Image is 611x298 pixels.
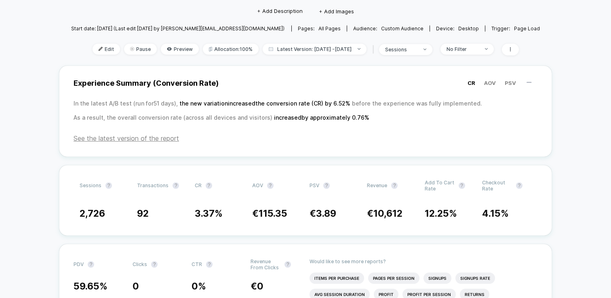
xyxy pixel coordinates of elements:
span: AOV [484,80,496,86]
span: desktop [458,25,479,32]
span: increased by approximately 0.76 % [274,114,369,121]
span: 0 % [192,281,206,292]
span: + Add Description [257,7,303,15]
span: Checkout Rate [482,180,512,192]
button: ? [284,261,291,268]
span: all pages [318,25,341,32]
button: ? [206,261,213,268]
div: Audience: [353,25,423,32]
span: 3.89 [316,208,336,219]
span: 115.35 [259,208,287,219]
span: Experience Summary (Conversion Rate) [74,74,537,92]
span: 3.37 % [195,208,223,219]
span: 2,726 [80,208,105,219]
div: sessions [385,46,417,53]
span: 0 [133,281,139,292]
span: Add To Cart Rate [425,180,455,192]
span: Sessions [80,182,101,188]
button: ? [105,182,112,189]
span: 59.65 % [74,281,107,292]
button: ? [88,261,94,268]
button: ? [459,182,465,189]
span: Clicks [133,261,147,267]
span: Latest Version: [DATE] - [DATE] [263,44,367,55]
span: 0 [257,281,263,292]
div: No Filter [447,46,479,52]
img: end [423,49,426,50]
span: CR [468,80,475,86]
button: ? [323,182,330,189]
span: CTR [192,261,202,267]
p: Would like to see more reports? [310,258,537,264]
li: Signups Rate [455,273,495,284]
span: € [251,281,263,292]
span: 92 [137,208,149,219]
li: Signups [423,273,451,284]
span: € [252,208,287,219]
span: Custom Audience [381,25,423,32]
span: Edit [93,44,120,55]
span: PDV [74,261,84,267]
span: AOV [252,182,263,188]
div: Pages: [298,25,341,32]
span: Revenue [367,182,387,188]
span: | [371,44,379,55]
li: Items Per Purchase [310,273,364,284]
span: PSV [310,182,319,188]
span: PSV [505,80,516,86]
span: + Add Images [319,8,354,15]
span: Preview [161,44,199,55]
button: ? [267,182,274,189]
span: CR [195,182,202,188]
span: 12.25 % [425,208,457,219]
span: Revenue From Clicks [251,258,280,271]
span: Transactions [137,182,169,188]
img: end [358,48,360,50]
button: ? [391,182,398,189]
img: calendar [269,47,273,51]
span: 10,612 [373,208,402,219]
button: CR [465,79,478,87]
p: In the latest A/B test (run for 51 days), before the experience was fully implemented. As a resul... [74,96,537,125]
span: Allocation: 100% [203,44,259,55]
button: ? [206,182,212,189]
img: end [130,47,134,51]
span: Device: [430,25,485,32]
span: 4.15 % [482,208,509,219]
li: Pages Per Session [368,273,419,284]
span: € [310,208,336,219]
button: ? [173,182,179,189]
button: PSV [502,79,518,87]
span: Start date: [DATE] (Last edit [DATE] by [PERSON_NAME][EMAIL_ADDRESS][DOMAIN_NAME]) [71,25,284,32]
button: AOV [482,79,498,87]
span: the new variation increased the conversion rate (CR) by 6.52 % [179,100,352,107]
button: ? [151,261,158,268]
span: Pause [124,44,157,55]
span: See the latest version of the report [74,134,537,142]
img: end [485,48,488,50]
div: Trigger: [491,25,540,32]
span: € [367,208,402,219]
img: edit [99,47,103,51]
button: ? [516,182,523,189]
img: rebalance [209,47,212,51]
span: Page Load [514,25,540,32]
